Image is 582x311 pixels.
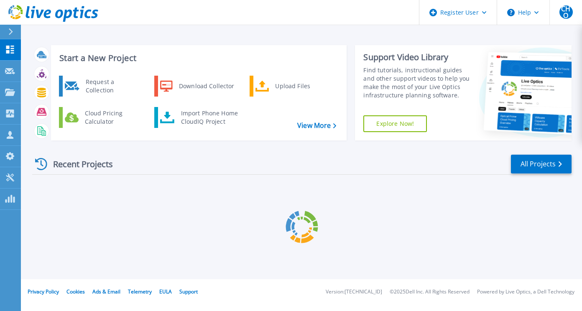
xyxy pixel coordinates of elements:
[28,288,59,295] a: Privacy Policy
[297,122,336,130] a: View More
[390,289,470,295] li: © 2025 Dell Inc. All Rights Reserved
[363,66,471,99] div: Find tutorials, instructional guides and other support videos to help you make the most of your L...
[271,78,333,94] div: Upload Files
[159,288,172,295] a: EULA
[59,54,336,63] h3: Start a New Project
[326,289,382,295] li: Version: [TECHNICAL_ID]
[92,288,120,295] a: Ads & Email
[477,289,574,295] li: Powered by Live Optics, a Dell Technology
[81,109,143,126] div: Cloud Pricing Calculator
[59,76,145,97] a: Request a Collection
[32,154,124,174] div: Recent Projects
[363,52,471,63] div: Support Video Library
[82,78,143,94] div: Request a Collection
[559,5,573,19] span: CHO
[154,76,240,97] a: Download Collector
[511,155,572,173] a: All Projects
[363,115,427,132] a: Explore Now!
[128,288,152,295] a: Telemetry
[250,76,335,97] a: Upload Files
[175,78,238,94] div: Download Collector
[59,107,145,128] a: Cloud Pricing Calculator
[177,109,242,126] div: Import Phone Home CloudIQ Project
[179,288,198,295] a: Support
[66,288,85,295] a: Cookies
